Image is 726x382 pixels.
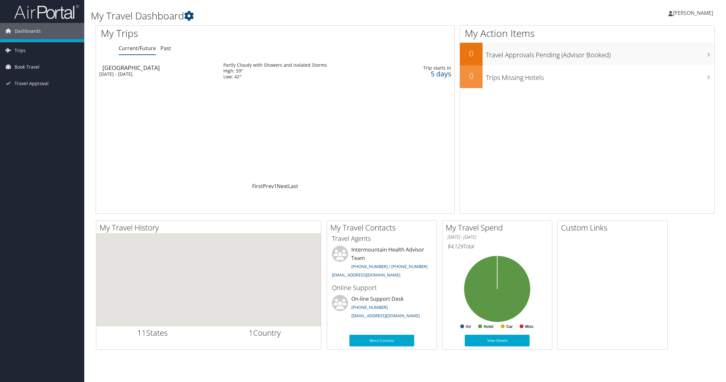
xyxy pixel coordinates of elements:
[460,65,714,88] a: 0Trips Missing Hotels
[329,295,435,321] li: On-line Support Desk
[15,75,49,92] span: Travel Approval
[460,71,483,82] h2: 0
[412,65,451,71] div: Trip starts in
[15,42,26,59] span: Trips
[101,327,204,338] h2: States
[137,327,146,338] span: 11
[349,335,414,346] a: More Contacts
[263,183,274,190] a: Prev
[486,70,714,82] h3: Trips Missing Hotels
[506,324,513,329] text: Car
[277,183,288,190] a: Next
[223,68,327,74] div: High: 59°
[223,62,327,68] div: Partly Cloudy with Showers and Isolated Storms
[466,324,471,329] text: Air
[332,234,432,243] h3: Travel Agents
[447,243,547,250] h6: Total
[460,48,483,59] h2: 0
[15,23,41,39] span: Dashboards
[447,234,547,240] h6: [DATE] - [DATE]
[351,264,427,269] a: [PHONE_NUMBER] / [PHONE_NUMBER]
[119,45,156,52] a: Current/Future
[252,183,263,190] a: First
[15,59,40,75] span: Book Travel
[460,27,714,40] h1: My Action Items
[330,222,437,233] h2: My Travel Contacts
[673,9,713,17] span: [PERSON_NAME]
[329,246,435,280] li: Intermountain Health Advisor Team
[99,71,214,77] div: [DATE] - [DATE]
[465,335,530,346] a: View Details
[668,3,720,23] a: [PERSON_NAME]
[91,9,510,23] h1: My Travel Dashboard
[484,324,493,329] text: Hotel
[486,47,714,60] h3: Travel Approvals Pending (Advisor Booked)
[561,222,667,233] h2: Custom Links
[332,272,400,278] a: [EMAIL_ADDRESS][DOMAIN_NAME]
[446,222,552,233] h2: My Travel Spend
[288,183,298,190] a: Last
[160,45,171,52] a: Past
[101,27,300,40] h1: My Trips
[351,313,420,319] a: [EMAIL_ADDRESS][DOMAIN_NAME]
[460,43,714,65] a: 0Travel Approvals Pending (Advisor Booked)
[100,222,321,233] h2: My Travel History
[412,71,451,77] div: 5 days
[223,74,327,80] div: Low: 42°
[447,243,463,250] span: $4,129
[525,324,534,329] text: Misc
[274,183,277,190] a: 1
[14,4,79,19] img: airportal-logo.png
[332,283,432,292] h3: Online Support
[214,327,316,338] h2: Country
[102,65,217,71] div: [GEOGRAPHIC_DATA]
[249,327,253,338] span: 1
[351,304,388,310] a: [PHONE_NUMBER]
